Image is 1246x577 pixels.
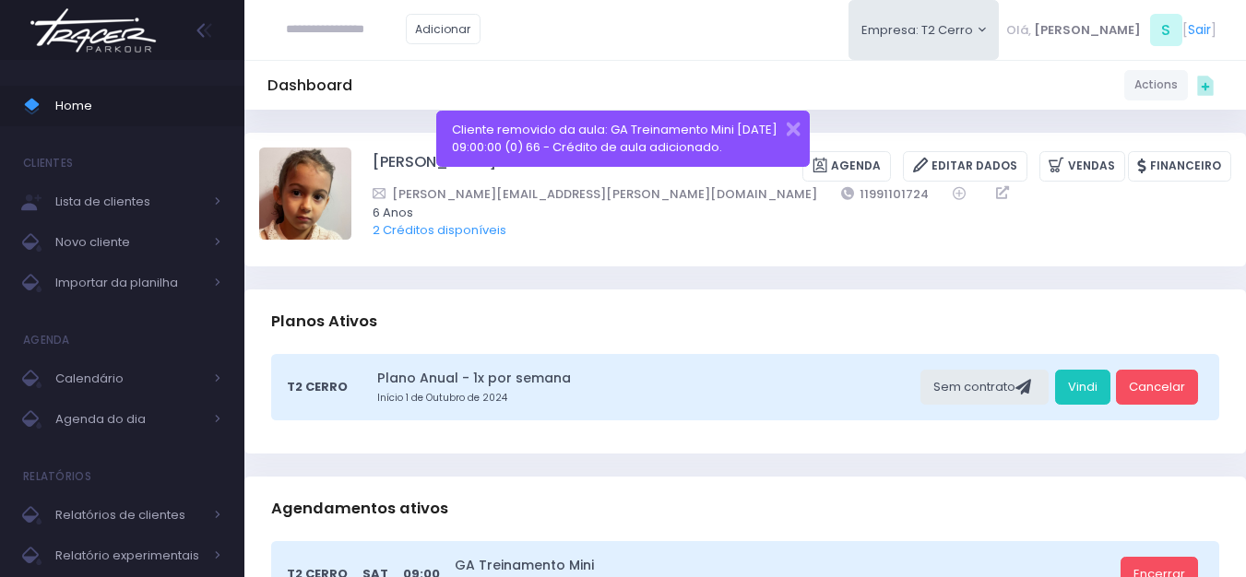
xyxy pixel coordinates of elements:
[271,482,448,535] h3: Agendamentos ativos
[373,151,496,182] a: [PERSON_NAME]
[271,295,377,347] h3: Planos Ativos
[841,184,930,204] a: 11991101724
[1124,70,1188,100] a: Actions
[452,121,777,157] span: Cliente removido da aula: GA Treinamento Mini [DATE] 09:00:00 (0) 66 - Crédito de aula adicionado.
[377,369,915,388] a: Plano Anual - 1x por semana
[920,370,1049,405] div: Sem contrato
[55,230,203,254] span: Novo cliente
[267,77,352,95] h5: Dashboard
[903,151,1027,182] a: Editar Dados
[455,556,1114,575] a: GA Treinamento Mini
[373,204,1207,222] span: 6 Anos
[23,322,70,359] h4: Agenda
[55,407,203,431] span: Agenda do dia
[259,147,351,240] img: Maya Chinellato
[1128,151,1231,182] a: Financeiro
[55,367,203,391] span: Calendário
[373,184,817,204] a: [PERSON_NAME][EMAIL_ADDRESS][PERSON_NAME][DOMAIN_NAME]
[55,544,203,568] span: Relatório experimentais
[55,94,221,118] span: Home
[23,145,73,182] h4: Clientes
[287,378,348,396] span: T2 Cerro
[55,503,203,527] span: Relatórios de clientes
[1116,370,1198,405] a: Cancelar
[802,151,891,182] a: Agenda
[1006,21,1031,40] span: Olá,
[377,391,915,406] small: Início 1 de Outubro de 2024
[999,9,1223,51] div: [ ]
[55,271,203,295] span: Importar da planilha
[1039,151,1125,182] a: Vendas
[1150,14,1182,46] span: S
[373,221,506,239] a: 2 Créditos disponíveis
[23,458,91,495] h4: Relatórios
[55,190,203,214] span: Lista de clientes
[1034,21,1141,40] span: [PERSON_NAME]
[1188,20,1211,40] a: Sair
[1055,370,1110,405] a: Vindi
[406,14,481,44] a: Adicionar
